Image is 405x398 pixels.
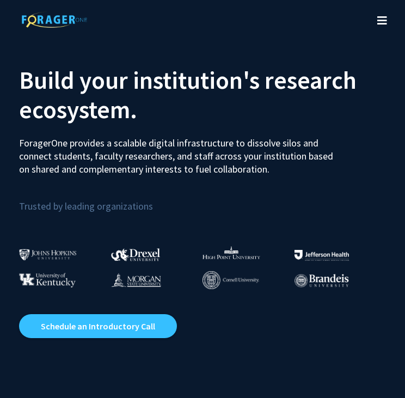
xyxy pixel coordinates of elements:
a: Opens in a new tab [19,314,177,338]
p: Trusted by leading organizations [19,185,386,215]
img: Thomas Jefferson University [294,250,349,260]
img: Brandeis University [294,274,349,287]
img: Johns Hopkins University [19,249,77,260]
img: High Point University [202,246,260,259]
img: Cornell University [202,271,259,289]
p: ForagerOne provides a scalable digital infrastructure to dissolve silos and connect students, fac... [19,128,342,176]
h2: Build your institution's research ecosystem. [19,65,386,124]
img: ForagerOne Logo [16,11,93,28]
img: Drexel University [111,248,160,261]
img: Morgan State University [111,273,161,287]
img: University of Kentucky [19,273,76,287]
